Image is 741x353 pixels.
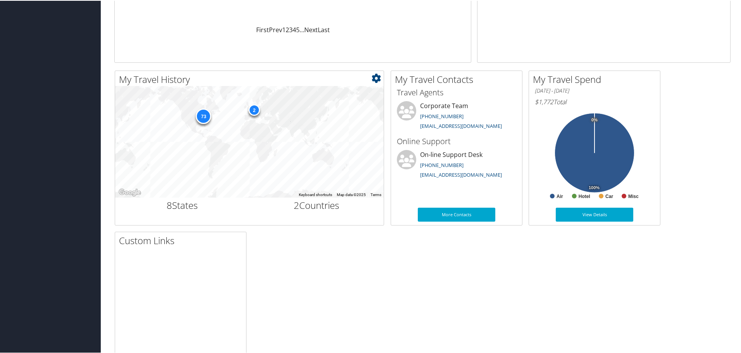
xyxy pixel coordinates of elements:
[557,193,563,198] text: Air
[420,170,502,177] a: [EMAIL_ADDRESS][DOMAIN_NAME]
[397,86,516,97] h3: Travel Agents
[393,100,520,132] li: Corporate Team
[121,198,244,211] h2: States
[420,161,464,168] a: [PHONE_NUMBER]
[304,25,318,33] a: Next
[395,72,522,85] h2: My Travel Contacts
[293,25,296,33] a: 4
[535,86,654,94] h6: [DATE] - [DATE]
[393,149,520,181] li: On-line Support Desk
[255,198,378,211] h2: Countries
[256,25,269,33] a: First
[628,193,639,198] text: Misc
[117,187,143,197] img: Google
[119,233,246,246] h2: Custom Links
[370,192,381,196] a: Terms (opens in new tab)
[294,198,299,211] span: 2
[420,112,464,119] a: [PHONE_NUMBER]
[286,25,289,33] a: 2
[556,207,633,221] a: View Details
[117,187,143,197] a: Open this area in Google Maps (opens a new window)
[289,25,293,33] a: 3
[296,25,300,33] a: 5
[418,207,495,221] a: More Contacts
[196,107,211,123] div: 73
[420,122,502,129] a: [EMAIL_ADDRESS][DOMAIN_NAME]
[337,192,366,196] span: Map data ©2025
[535,97,654,105] h6: Total
[300,25,304,33] span: …
[535,97,553,105] span: $1,772
[299,191,332,197] button: Keyboard shortcuts
[248,103,260,115] div: 2
[397,135,516,146] h3: Online Support
[605,193,613,198] text: Car
[119,72,384,85] h2: My Travel History
[533,72,660,85] h2: My Travel Spend
[282,25,286,33] a: 1
[269,25,282,33] a: Prev
[167,198,172,211] span: 8
[591,117,598,122] tspan: 0%
[579,193,590,198] text: Hotel
[318,25,330,33] a: Last
[589,185,600,189] tspan: 100%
